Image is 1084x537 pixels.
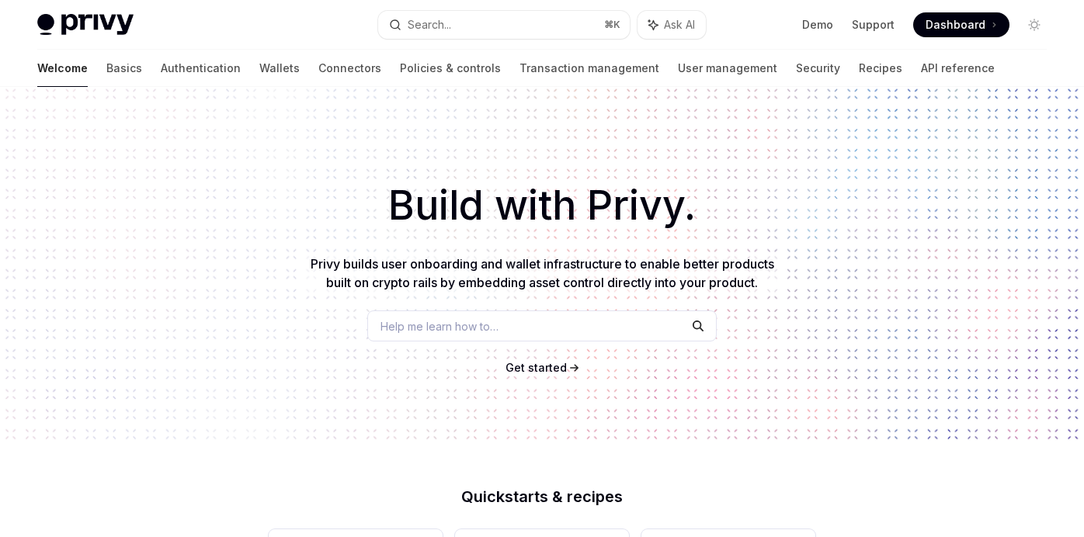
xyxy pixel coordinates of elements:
[37,14,134,36] img: light logo
[926,17,985,33] span: Dashboard
[259,50,300,87] a: Wallets
[506,361,567,374] span: Get started
[400,50,501,87] a: Policies & controls
[380,318,499,334] span: Help me learn how to…
[678,50,777,87] a: User management
[519,50,659,87] a: Transaction management
[106,50,142,87] a: Basics
[859,50,902,87] a: Recipes
[852,17,895,33] a: Support
[506,360,567,376] a: Get started
[796,50,840,87] a: Security
[37,50,88,87] a: Welcome
[25,175,1059,236] h1: Build with Privy.
[311,256,774,290] span: Privy builds user onboarding and wallet infrastructure to enable better products built on crypto ...
[604,19,620,31] span: ⌘ K
[408,16,451,34] div: Search...
[921,50,995,87] a: API reference
[1022,12,1047,37] button: Toggle dark mode
[802,17,833,33] a: Demo
[269,489,815,504] h2: Quickstarts & recipes
[913,12,1009,37] a: Dashboard
[318,50,381,87] a: Connectors
[161,50,241,87] a: Authentication
[378,11,631,39] button: Search...⌘K
[638,11,706,39] button: Ask AI
[664,17,695,33] span: Ask AI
